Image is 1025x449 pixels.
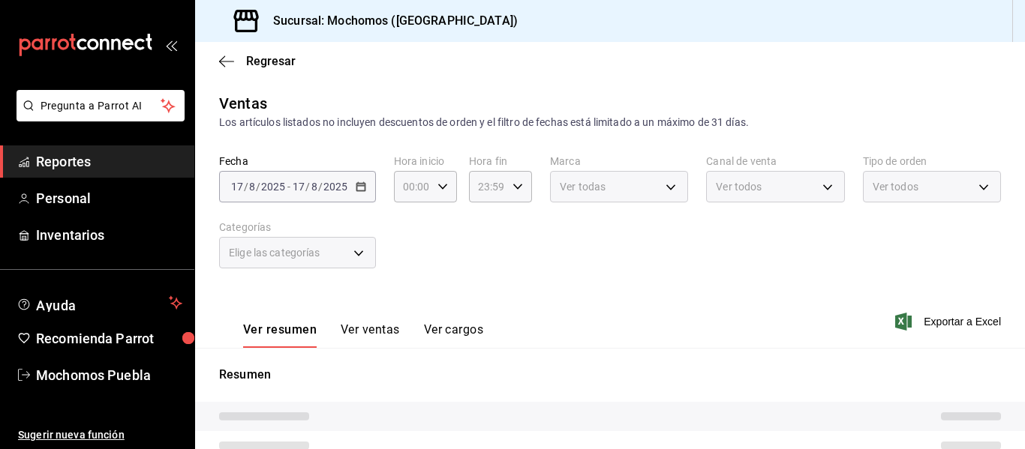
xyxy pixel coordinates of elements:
label: Hora fin [469,156,532,166]
button: Exportar a Excel [898,313,1001,331]
button: Regresar [219,54,296,68]
a: Pregunta a Parrot AI [11,109,185,124]
button: Pregunta a Parrot AI [17,90,185,121]
input: -- [248,181,256,193]
span: Personal [36,188,182,208]
label: Marca [550,156,688,166]
span: Regresar [246,54,296,68]
p: Resumen [219,366,1001,384]
span: Ayuda [36,294,163,312]
input: ---- [323,181,348,193]
span: Inventarios [36,225,182,245]
span: / [244,181,248,193]
span: Sugerir nueva función [18,427,182,443]
span: / [305,181,310,193]
label: Canal de venta [706,156,844,166]
button: open_drawer_menu [165,39,177,51]
button: Ver ventas [341,322,400,348]
span: Ver todos [716,179,762,194]
button: Ver resumen [243,322,317,348]
span: Recomienda Parrot [36,328,182,349]
input: -- [292,181,305,193]
span: Elige las categorías [229,245,320,260]
span: - [287,181,290,193]
label: Categorías [219,222,376,232]
span: Reportes [36,151,182,172]
label: Tipo de orden [863,156,1001,166]
div: navigation tabs [243,322,483,348]
button: Ver cargos [424,322,484,348]
input: -- [311,181,318,193]
h3: Sucursal: Mochomos ([GEOGRAPHIC_DATA]) [261,12,518,30]
span: / [318,181,323,193]
input: -- [230,181,244,193]
label: Fecha [219,156,376,166]
span: / [256,181,260,193]
span: Ver todos [873,179,918,194]
div: Ventas [219,92,267,115]
div: Los artículos listados no incluyen descuentos de orden y el filtro de fechas está limitado a un m... [219,115,1001,130]
span: Mochomos Puebla [36,365,182,385]
input: ---- [260,181,286,193]
span: Ver todas [560,179,606,194]
span: Pregunta a Parrot AI [41,98,161,114]
label: Hora inicio [394,156,457,166]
